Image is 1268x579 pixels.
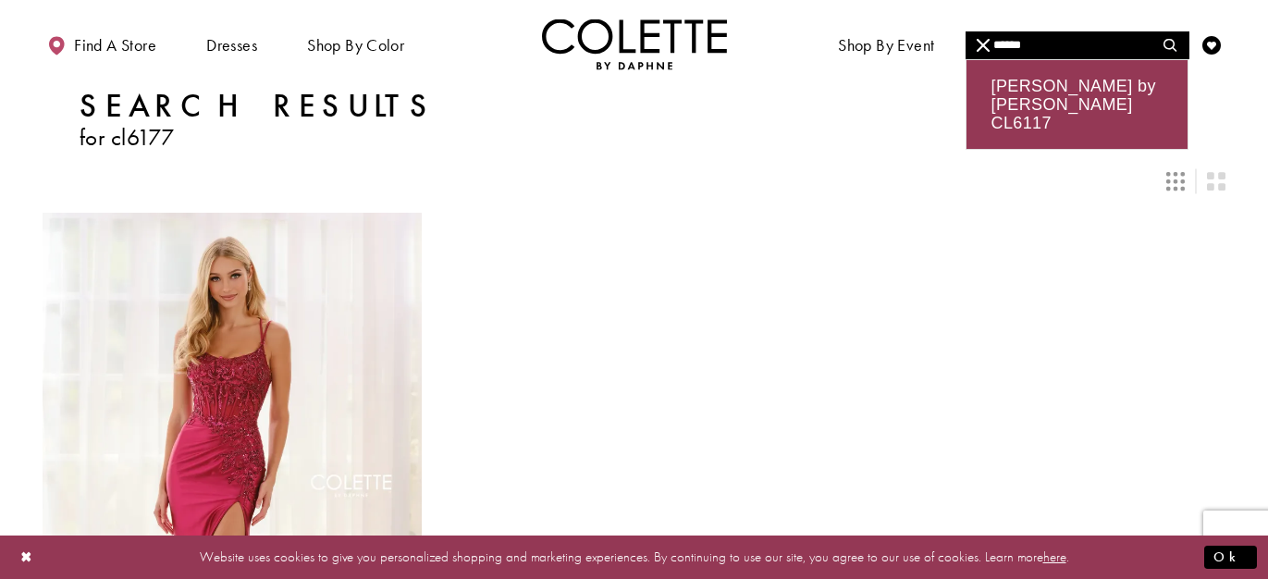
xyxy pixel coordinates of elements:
[43,18,161,69] a: Find a store
[1166,172,1185,191] span: Switch layout to 3 columns
[302,18,409,69] span: Shop by color
[1043,548,1066,566] a: here
[980,18,1117,69] a: Meet the designer
[1198,18,1225,69] a: Check Wishlist
[838,36,934,55] span: Shop By Event
[542,18,727,69] img: Colette by Daphne
[206,36,257,55] span: Dresses
[1152,31,1188,59] button: Submit Search
[80,88,436,125] h1: Search Results
[133,545,1135,570] p: Website uses cookies to give you personalized shopping and marketing experiences. By continuing t...
[833,18,939,69] span: Shop By Event
[966,60,1188,149] div: [PERSON_NAME] by [PERSON_NAME] CL6117
[542,18,727,69] a: Visit Home Page
[74,36,156,55] span: Find a store
[1157,18,1185,69] a: Toggle search
[1204,546,1257,569] button: Submit Dialog
[31,161,1237,202] div: Layout Controls
[966,31,1002,59] button: Close Search
[11,541,43,573] button: Close Dialog
[1207,172,1225,191] span: Switch layout to 2 columns
[966,31,1188,59] input: Search
[80,125,436,150] h3: for cl6177
[1111,134,1189,150] span: 1 item
[307,36,404,55] span: Shop by color
[202,18,262,69] span: Dresses
[966,31,1189,59] div: Search form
